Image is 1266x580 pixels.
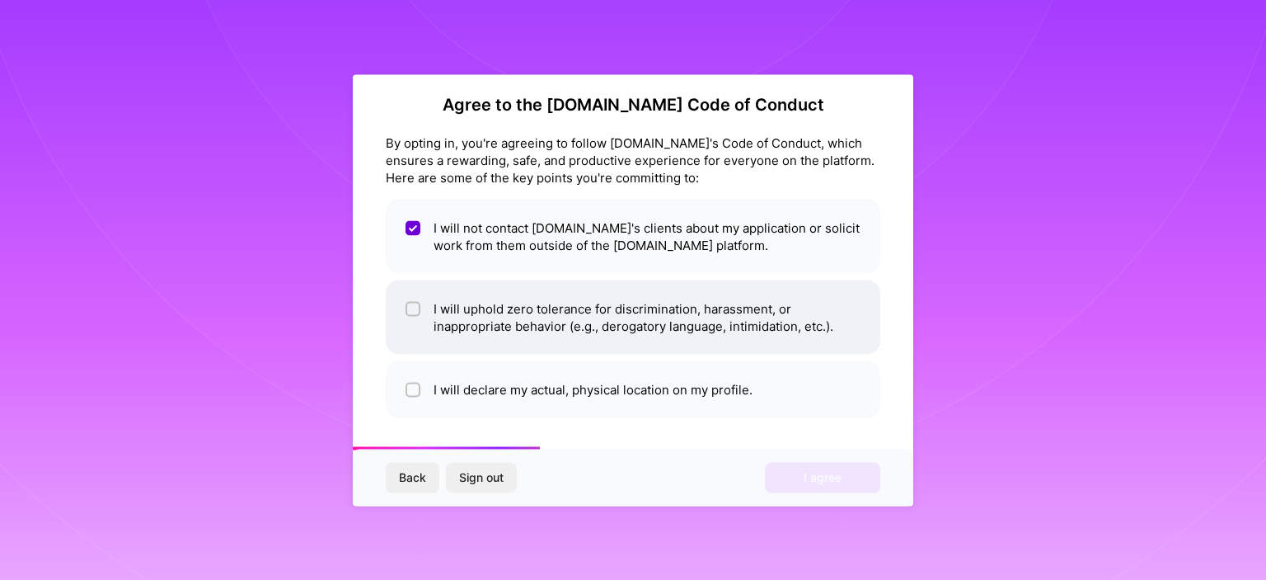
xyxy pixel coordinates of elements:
li: I will not contact [DOMAIN_NAME]'s clients about my application or solicit work from them outside... [386,199,880,273]
li: I will declare my actual, physical location on my profile. [386,361,880,417]
h2: Agree to the [DOMAIN_NAME] Code of Conduct [386,94,880,114]
button: Back [386,463,439,493]
span: Sign out [459,469,504,486]
span: Back [399,469,426,486]
button: Sign out [446,463,517,493]
div: By opting in, you're agreeing to follow [DOMAIN_NAME]'s Code of Conduct, which ensures a rewardin... [386,134,880,186]
li: I will uphold zero tolerance for discrimination, harassment, or inappropriate behavior (e.g., der... [386,280,880,354]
